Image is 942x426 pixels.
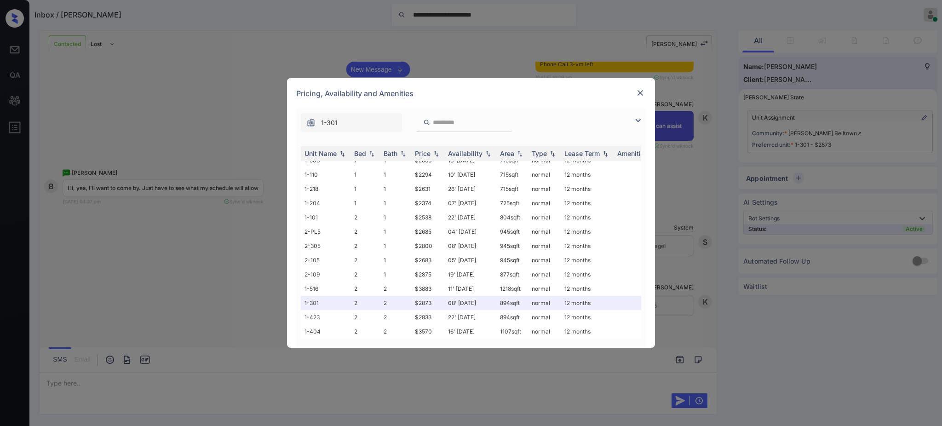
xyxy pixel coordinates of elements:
[301,282,350,296] td: 1-516
[380,167,411,182] td: 1
[354,150,366,157] div: Bed
[380,267,411,282] td: 1
[350,324,380,339] td: 2
[380,182,411,196] td: 1
[411,196,444,210] td: $2374
[528,296,561,310] td: normal
[444,239,496,253] td: 08' [DATE]
[350,310,380,324] td: 2
[496,167,528,182] td: 715 sqft
[350,225,380,239] td: 2
[380,296,411,310] td: 2
[496,196,528,210] td: 725 sqft
[444,267,496,282] td: 19' [DATE]
[398,150,408,157] img: sorting
[496,282,528,296] td: 1218 sqft
[321,118,338,128] span: 1-301
[384,150,397,157] div: Bath
[411,210,444,225] td: $2538
[444,253,496,267] td: 05' [DATE]
[411,225,444,239] td: $2685
[528,239,561,253] td: normal
[350,282,380,296] td: 2
[561,253,614,267] td: 12 months
[496,324,528,339] td: 1107 sqft
[350,210,380,225] td: 2
[301,239,350,253] td: 2-305
[561,196,614,210] td: 12 months
[632,115,643,126] img: icon-zuma
[496,253,528,267] td: 945 sqft
[528,210,561,225] td: normal
[496,182,528,196] td: 715 sqft
[350,196,380,210] td: 1
[444,167,496,182] td: 10' [DATE]
[380,239,411,253] td: 1
[411,182,444,196] td: $2631
[301,210,350,225] td: 1-101
[431,150,441,157] img: sorting
[561,324,614,339] td: 12 months
[301,182,350,196] td: 1-218
[561,310,614,324] td: 12 months
[350,239,380,253] td: 2
[561,282,614,296] td: 12 months
[636,88,645,98] img: close
[496,296,528,310] td: 894 sqft
[350,253,380,267] td: 2
[306,118,316,127] img: icon-zuma
[301,324,350,339] td: 1-404
[444,282,496,296] td: 11' [DATE]
[301,225,350,239] td: 2-PL5
[338,150,347,157] img: sorting
[411,267,444,282] td: $2875
[528,253,561,267] td: normal
[561,296,614,310] td: 12 months
[548,150,557,157] img: sorting
[444,225,496,239] td: 04' [DATE]
[500,150,514,157] div: Area
[301,267,350,282] td: 2-109
[380,210,411,225] td: 1
[528,267,561,282] td: normal
[301,167,350,182] td: 1-110
[444,182,496,196] td: 26' [DATE]
[496,310,528,324] td: 894 sqft
[528,324,561,339] td: normal
[617,150,648,157] div: Amenities
[515,150,524,157] img: sorting
[350,296,380,310] td: 2
[528,282,561,296] td: normal
[411,296,444,310] td: $2873
[483,150,493,157] img: sorting
[528,182,561,196] td: normal
[411,253,444,267] td: $2683
[444,210,496,225] td: 22' [DATE]
[380,324,411,339] td: 2
[561,210,614,225] td: 12 months
[411,167,444,182] td: $2294
[496,239,528,253] td: 945 sqft
[528,310,561,324] td: normal
[301,296,350,310] td: 1-301
[561,225,614,239] td: 12 months
[411,239,444,253] td: $2800
[411,282,444,296] td: $3883
[380,282,411,296] td: 2
[561,182,614,196] td: 12 months
[444,196,496,210] td: 07' [DATE]
[301,310,350,324] td: 1-423
[448,150,482,157] div: Availability
[350,182,380,196] td: 1
[561,167,614,182] td: 12 months
[528,196,561,210] td: normal
[561,239,614,253] td: 12 months
[415,150,431,157] div: Price
[496,210,528,225] td: 804 sqft
[561,267,614,282] td: 12 months
[423,118,430,127] img: icon-zuma
[350,267,380,282] td: 2
[301,253,350,267] td: 2-105
[380,225,411,239] td: 1
[564,150,600,157] div: Lease Term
